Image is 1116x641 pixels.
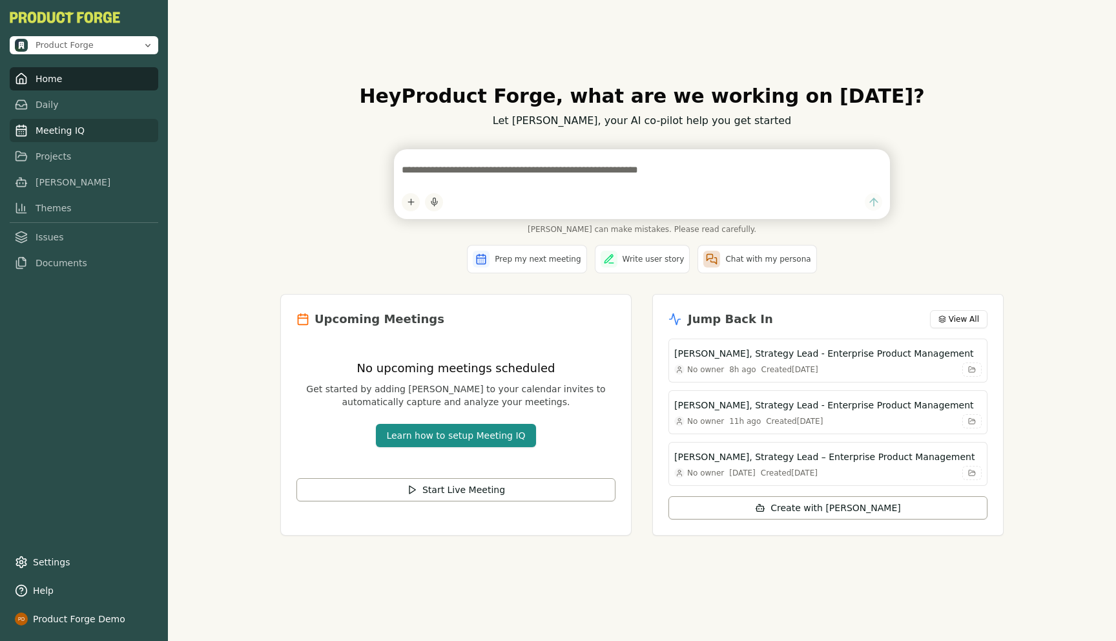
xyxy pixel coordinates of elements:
img: Product Forge [15,39,28,52]
button: PF-Logo [10,12,120,23]
span: No owner [687,416,724,426]
button: Open organization switcher [10,36,158,54]
button: Write user story [595,245,690,273]
span: Start Live Meeting [422,483,505,496]
h2: Jump Back In [688,310,773,328]
a: Issues [10,226,158,249]
a: Documents [10,251,158,275]
div: 11h ago [729,416,761,426]
button: Help [10,579,158,602]
button: Start Live Meeting [296,478,615,501]
h1: Hey Product Forge , what are we working on [DATE]? [280,85,1004,108]
span: Create with [PERSON_NAME] [770,501,900,514]
button: Send message [865,193,882,211]
button: View All [930,310,987,328]
span: Chat with my persona [725,254,811,264]
span: No owner [687,364,724,375]
h3: [PERSON_NAME], Strategy Lead – Enterprise Product Management [674,450,975,463]
h3: No upcoming meetings scheduled [296,359,615,377]
span: [PERSON_NAME] can make mistakes. Please read carefully. [394,224,890,235]
span: No owner [687,468,724,478]
button: Prep my next meeting [467,245,586,273]
span: Write user story [623,254,685,264]
button: Create with [PERSON_NAME] [668,496,987,520]
div: [DATE] [729,468,756,478]
h2: Upcoming Meetings [315,310,444,328]
p: Get started by adding [PERSON_NAME] to your calendar invites to automatically capture and analyze... [296,383,615,408]
button: Product Forge Demo [10,607,158,631]
img: Product Forge [10,12,120,23]
h3: [PERSON_NAME], Strategy Lead - Enterprise Product Management [674,347,974,360]
a: [PERSON_NAME] [10,171,158,194]
a: Projects [10,145,158,168]
button: Chat with my persona [697,245,816,273]
a: Settings [10,551,158,574]
div: 8h ago [729,364,756,375]
a: Daily [10,93,158,116]
div: Created [DATE] [766,416,823,426]
p: Let [PERSON_NAME], your AI co-pilot help you get started [280,113,1004,129]
span: Product Forge [36,39,94,51]
a: Meeting IQ [10,119,158,142]
img: profile [15,613,28,625]
div: Created [DATE] [761,364,818,375]
h3: [PERSON_NAME], Strategy Lead - Enterprise Product Management [674,399,974,412]
span: View All [949,314,979,324]
a: Themes [10,196,158,220]
button: Learn how to setup Meeting IQ [376,424,535,447]
button: Start dictation [425,193,443,211]
div: Created [DATE] [761,468,818,478]
a: Home [10,67,158,90]
button: Add content to chat [402,193,420,211]
span: Prep my next meeting [495,254,581,264]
